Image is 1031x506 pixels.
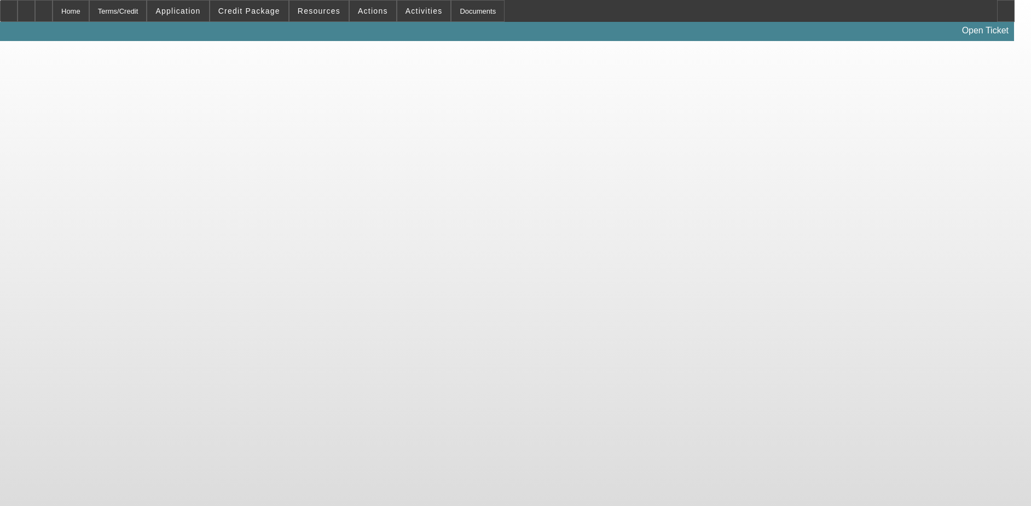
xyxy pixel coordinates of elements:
span: Resources [298,7,340,15]
span: Activities [406,7,443,15]
span: Application [155,7,200,15]
button: Credit Package [210,1,288,21]
button: Resources [289,1,349,21]
a: Open Ticket [958,21,1013,40]
button: Application [147,1,208,21]
button: Activities [397,1,451,21]
button: Actions [350,1,396,21]
span: Credit Package [218,7,280,15]
span: Actions [358,7,388,15]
